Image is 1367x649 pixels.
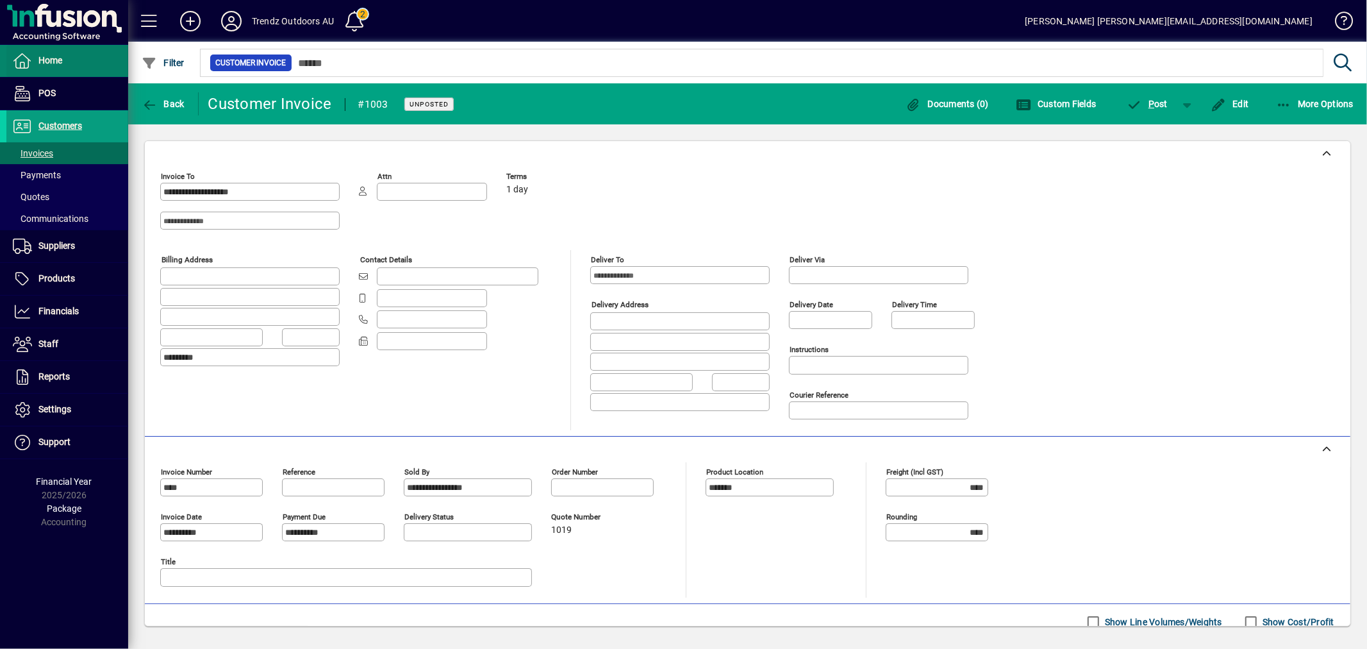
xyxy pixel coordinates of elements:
span: ost [1127,99,1168,109]
a: Staff [6,328,128,360]
mat-label: Rounding [886,512,917,521]
span: Customers [38,121,82,131]
button: Filter [138,51,188,74]
div: Customer Invoice [208,94,332,114]
mat-label: Order number [552,468,598,476]
button: Post [1120,92,1175,115]
span: Back [142,99,185,109]
span: Filter [142,58,185,68]
a: Knowledge Base [1325,3,1351,44]
span: Quotes [13,192,49,202]
span: Financial Year [37,476,92,487]
mat-label: Delivery status [404,512,454,521]
span: Custom Fields [1016,99,1097,109]
a: Home [6,45,128,77]
button: Custom Fields [1013,92,1100,115]
span: Edit [1211,99,1249,109]
span: Customer Invoice [215,56,286,69]
mat-label: Delivery time [892,300,937,309]
a: Reports [6,361,128,393]
mat-label: Reference [283,468,315,476]
mat-label: Deliver To [591,255,624,264]
span: 1 day [506,185,528,195]
span: Settings [38,404,71,414]
mat-label: Invoice To [161,172,195,181]
div: Trendz Outdoors AU [252,11,334,31]
a: Settings [6,394,128,426]
mat-label: Deliver via [790,255,825,264]
span: Documents (0) [906,99,989,109]
button: Documents (0) [902,92,992,115]
mat-label: Payment due [283,512,326,521]
app-page-header-button: Back [128,92,199,115]
span: Communications [13,214,88,224]
a: Payments [6,164,128,186]
span: Reports [38,371,70,382]
mat-label: Delivery date [790,300,833,309]
a: Products [6,263,128,295]
mat-label: Freight (incl GST) [886,468,943,476]
label: Show Line Volumes/Weights [1102,616,1222,628]
mat-label: Invoice date [161,512,202,521]
span: Invoices [13,148,53,158]
span: Financials [38,306,79,316]
mat-label: Invoice number [161,468,212,476]
a: Quotes [6,186,128,208]
span: Package [47,503,81,514]
mat-label: Title [161,557,176,566]
span: Terms [506,173,583,181]
span: Staff [38,339,58,349]
mat-label: Product location [706,468,763,476]
span: Products [38,273,75,283]
a: Support [6,426,128,459]
button: Edit [1207,92,1252,115]
span: Suppliers [38,240,75,251]
mat-label: Attn [377,172,392,181]
span: 1019 [551,525,572,535]
label: Show Cost/Profit [1260,616,1334,628]
div: #1003 [358,94,388,115]
button: Back [138,92,188,115]
span: P [1148,99,1154,109]
span: Payments [13,170,61,180]
button: Profile [211,10,252,33]
a: POS [6,78,128,110]
span: POS [38,88,56,98]
span: Home [38,55,62,65]
mat-label: Instructions [790,345,829,354]
button: Add [170,10,211,33]
mat-label: Sold by [404,468,429,476]
a: Communications [6,208,128,230]
span: Support [38,437,70,447]
span: Quote number [551,513,628,521]
button: More Options [1273,92,1357,115]
span: Unposted [410,100,449,108]
mat-label: Courier Reference [790,391,849,400]
a: Financials [6,296,128,328]
a: Invoices [6,142,128,164]
div: [PERSON_NAME] [PERSON_NAME][EMAIL_ADDRESS][DOMAIN_NAME] [1025,11,1313,31]
a: Suppliers [6,230,128,262]
span: More Options [1276,99,1354,109]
